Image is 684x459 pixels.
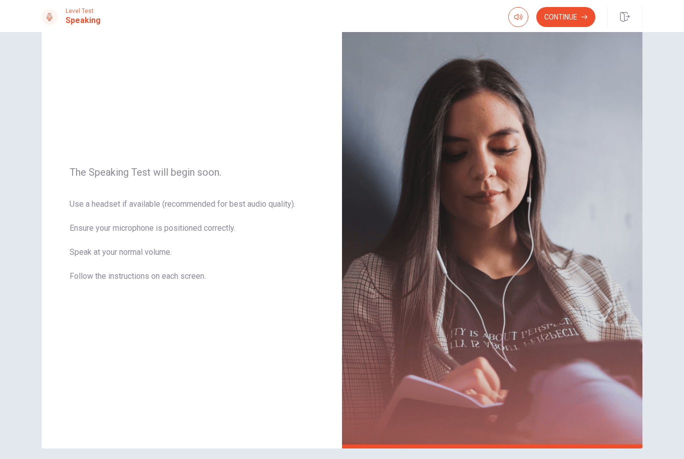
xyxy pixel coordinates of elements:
button: Continue [536,7,595,27]
h1: Speaking [66,15,101,27]
img: speaking intro [342,12,642,448]
span: The Speaking Test will begin soon. [70,166,314,178]
span: Level Test [66,8,101,15]
span: Use a headset if available (recommended for best audio quality). Ensure your microphone is positi... [70,198,314,294]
